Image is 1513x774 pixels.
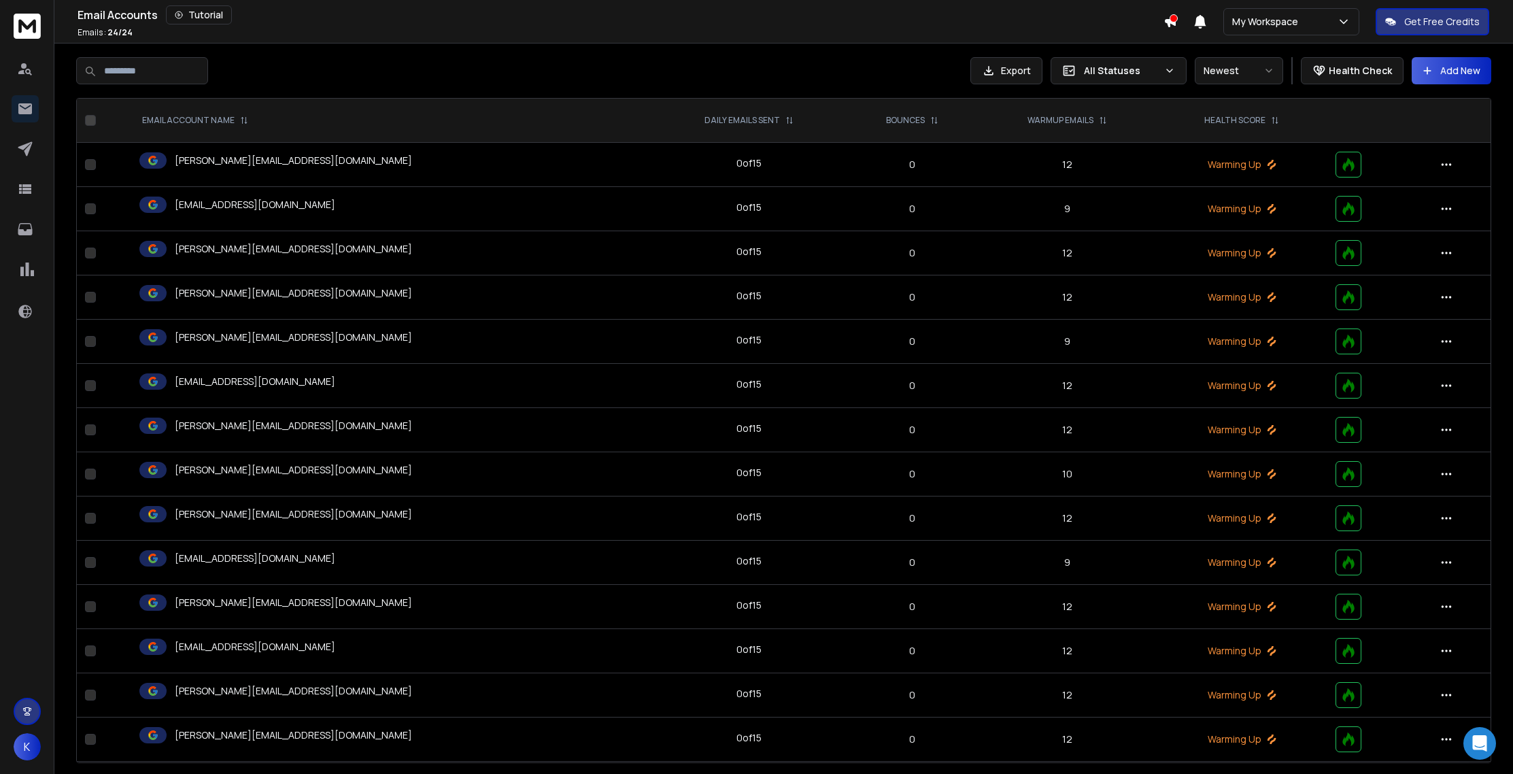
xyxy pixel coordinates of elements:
td: 12 [978,408,1157,452]
p: Warming Up [1165,202,1319,216]
p: [PERSON_NAME][EMAIL_ADDRESS][DOMAIN_NAME] [175,507,412,521]
button: Get Free Credits [1376,8,1489,35]
span: 24 / 24 [107,27,133,38]
p: 0 [855,290,969,304]
p: 0 [855,158,969,171]
p: [PERSON_NAME][EMAIL_ADDRESS][DOMAIN_NAME] [175,596,412,609]
button: Export [970,57,1042,84]
p: [PERSON_NAME][EMAIL_ADDRESS][DOMAIN_NAME] [175,463,412,477]
div: 0 of 15 [736,466,762,479]
td: 12 [978,629,1157,673]
p: All Statuses [1084,64,1159,78]
p: Warming Up [1165,467,1319,481]
button: Add New [1412,57,1491,84]
p: [EMAIL_ADDRESS][DOMAIN_NAME] [175,640,335,654]
button: K [14,733,41,760]
div: 0 of 15 [736,156,762,170]
p: Warming Up [1165,246,1319,260]
p: Warming Up [1165,511,1319,525]
p: 0 [855,467,969,481]
td: 9 [978,320,1157,364]
p: Warming Up [1165,600,1319,613]
td: 12 [978,497,1157,541]
p: [PERSON_NAME][EMAIL_ADDRESS][DOMAIN_NAME] [175,286,412,300]
p: [PERSON_NAME][EMAIL_ADDRESS][DOMAIN_NAME] [175,419,412,433]
div: 0 of 15 [736,245,762,258]
div: Open Intercom Messenger [1463,727,1496,760]
td: 9 [978,541,1157,585]
div: 0 of 15 [736,599,762,612]
button: Newest [1195,57,1283,84]
div: 0 of 15 [736,333,762,347]
p: Warming Up [1165,290,1319,304]
p: Get Free Credits [1404,15,1480,29]
td: 12 [978,364,1157,408]
p: Warming Up [1165,158,1319,171]
p: WARMUP EMAILS [1027,115,1093,126]
p: Warming Up [1165,733,1319,746]
div: 0 of 15 [736,289,762,303]
p: Warming Up [1165,688,1319,702]
p: My Workspace [1232,15,1304,29]
div: Email Accounts [78,5,1163,24]
div: 0 of 15 [736,643,762,656]
p: 0 [855,733,969,746]
div: EMAIL ACCOUNT NAME [142,115,248,126]
td: 9 [978,187,1157,231]
td: 10 [978,452,1157,497]
p: Health Check [1329,64,1392,78]
p: [PERSON_NAME][EMAIL_ADDRESS][DOMAIN_NAME] [175,154,412,167]
p: 0 [855,202,969,216]
p: 0 [855,335,969,348]
p: 0 [855,600,969,613]
p: [PERSON_NAME][EMAIL_ADDRESS][DOMAIN_NAME] [175,728,412,742]
p: DAILY EMAILS SENT [704,115,780,126]
p: Warming Up [1165,379,1319,392]
p: [EMAIL_ADDRESS][DOMAIN_NAME] [175,198,335,212]
p: 0 [855,511,969,525]
p: 0 [855,423,969,437]
p: 0 [855,379,969,392]
p: 0 [855,556,969,569]
div: 0 of 15 [736,731,762,745]
td: 12 [978,231,1157,275]
button: Tutorial [166,5,232,24]
div: 0 of 15 [736,422,762,435]
p: BOUNCES [886,115,925,126]
p: [PERSON_NAME][EMAIL_ADDRESS][DOMAIN_NAME] [175,684,412,698]
div: 0 of 15 [736,510,762,524]
p: Warming Up [1165,644,1319,658]
td: 12 [978,673,1157,718]
p: 0 [855,644,969,658]
p: HEALTH SCORE [1204,115,1265,126]
td: 12 [978,143,1157,187]
p: Emails : [78,27,133,38]
p: Warming Up [1165,556,1319,569]
div: 0 of 15 [736,377,762,391]
p: 0 [855,246,969,260]
p: [EMAIL_ADDRESS][DOMAIN_NAME] [175,375,335,388]
p: [PERSON_NAME][EMAIL_ADDRESS][DOMAIN_NAME] [175,331,412,344]
td: 12 [978,718,1157,762]
p: Warming Up [1165,335,1319,348]
p: 0 [855,688,969,702]
div: 0 of 15 [736,201,762,214]
td: 12 [978,585,1157,629]
td: 12 [978,275,1157,320]
p: [EMAIL_ADDRESS][DOMAIN_NAME] [175,552,335,565]
div: 0 of 15 [736,687,762,701]
p: Warming Up [1165,423,1319,437]
button: Health Check [1301,57,1404,84]
p: [PERSON_NAME][EMAIL_ADDRESS][DOMAIN_NAME] [175,242,412,256]
div: 0 of 15 [736,554,762,568]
